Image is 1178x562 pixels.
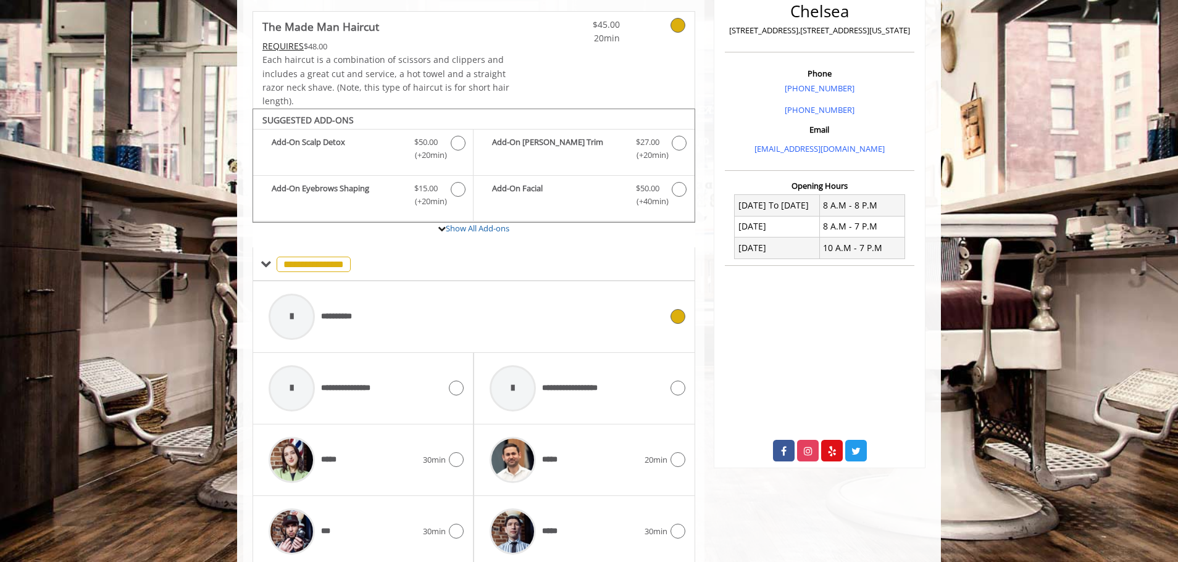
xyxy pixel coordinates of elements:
h2: Chelsea [728,2,911,20]
b: The Made Man Haircut [262,18,379,35]
span: (+20min ) [629,149,666,162]
span: This service needs some Advance to be paid before we block your appointment [262,40,304,52]
div: The Made Man Haircut Add-onS [253,109,695,223]
span: $15.00 [414,182,438,195]
b: Add-On [PERSON_NAME] Trim [492,136,623,162]
b: Add-On Facial [492,182,623,208]
span: $50.00 [636,182,659,195]
label: Add-On Facial [480,182,688,211]
b: SUGGESTED ADD-ONS [262,114,354,126]
a: Show All Add-ons [446,223,509,234]
p: [STREET_ADDRESS],[STREET_ADDRESS][US_STATE] [728,24,911,37]
td: 10 A.M - 7 P.M [819,238,904,258]
div: $48.00 [262,39,511,53]
td: [DATE] [735,238,820,258]
h3: Opening Hours [725,181,914,190]
b: Add-On Eyebrows Shaping [272,182,402,208]
span: $27.00 [636,136,659,149]
span: 30min [423,525,446,538]
span: (+20min ) [408,195,445,208]
td: [DATE] [735,216,820,237]
label: Add-On Eyebrows Shaping [259,182,467,211]
td: 8 A.M - 8 P.M [819,195,904,216]
span: $50.00 [414,136,438,149]
span: 30min [645,525,667,538]
label: Add-On Scalp Detox [259,136,467,165]
h3: Email [728,125,911,134]
td: [DATE] To [DATE] [735,195,820,216]
span: 30min [423,453,446,466]
span: 20min [645,453,667,466]
a: [PHONE_NUMBER] [785,104,854,115]
h3: Phone [728,69,911,78]
span: 20min [547,31,620,45]
a: [PHONE_NUMBER] [785,83,854,94]
span: Each haircut is a combination of scissors and clippers and includes a great cut and service, a ho... [262,54,509,107]
label: Add-On Beard Trim [480,136,688,165]
span: (+40min ) [629,195,666,208]
td: 8 A.M - 7 P.M [819,216,904,237]
span: $45.00 [547,18,620,31]
b: Add-On Scalp Detox [272,136,402,162]
span: (+20min ) [408,149,445,162]
a: [EMAIL_ADDRESS][DOMAIN_NAME] [754,143,885,154]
